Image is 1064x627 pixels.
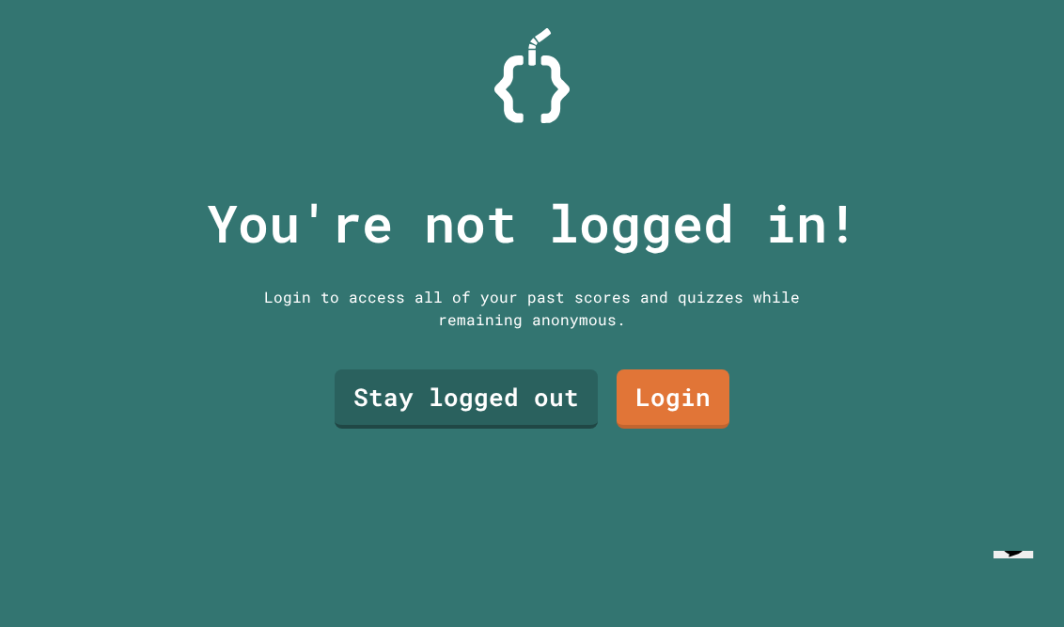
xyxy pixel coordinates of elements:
div: Login to access all of your past scores and quizzes while remaining anonymous. [250,286,814,331]
iframe: chat widget [986,551,1046,608]
a: Stay logged out [335,369,598,429]
p: You're not logged in! [207,184,858,262]
a: Login [617,369,729,429]
img: Logo.svg [494,28,570,123]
